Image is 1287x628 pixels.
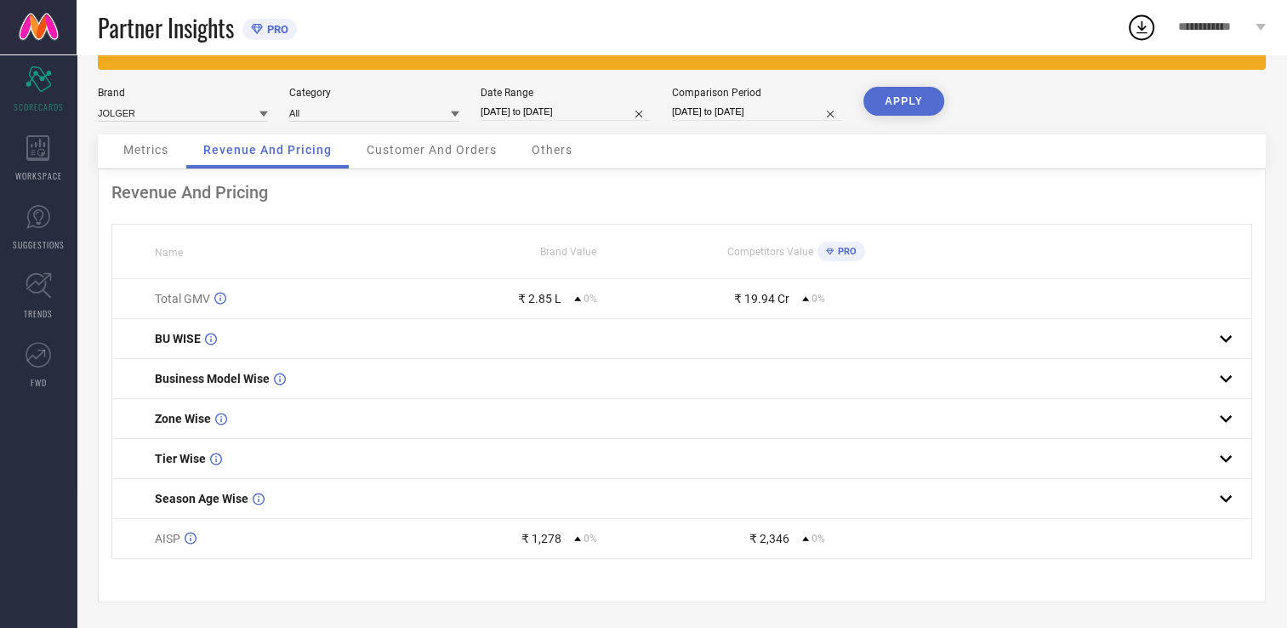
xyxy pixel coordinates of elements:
span: Customer And Orders [367,143,497,157]
span: PRO [263,23,288,36]
span: Revenue And Pricing [203,143,332,157]
div: ₹ 19.94 Cr [734,292,789,305]
input: Select date range [481,103,651,121]
div: Category [289,87,459,99]
span: 0% [811,293,825,305]
span: 0% [811,533,825,545]
button: APPLY [863,87,944,116]
span: PRO [834,246,857,257]
span: Partner Insights [98,10,234,45]
div: ₹ 1,278 [521,532,561,545]
span: BU WISE [155,332,201,345]
span: Season Age Wise [155,492,248,505]
span: TRENDS [24,307,53,320]
span: FWD [31,376,47,389]
span: Total GMV [155,292,210,305]
span: SCORECARDS [14,100,64,113]
span: Tier Wise [155,452,206,465]
div: Comparison Period [672,87,842,99]
span: 0% [584,533,597,545]
span: SUGGESTIONS [13,238,65,251]
div: Open download list [1126,12,1157,43]
input: Select comparison period [672,103,842,121]
span: WORKSPACE [15,169,62,182]
div: ₹ 2.85 L [518,292,561,305]
span: Business Model Wise [155,372,270,385]
div: Date Range [481,87,651,99]
div: ₹ 2,346 [749,532,789,545]
span: AISP [155,532,180,545]
span: Name [155,247,183,259]
span: Zone Wise [155,412,211,425]
span: 0% [584,293,597,305]
span: Brand Value [540,246,596,258]
span: Competitors Value [727,246,813,258]
span: Others [532,143,572,157]
span: Metrics [123,143,168,157]
div: Revenue And Pricing [111,182,1252,203]
div: Brand [98,87,268,99]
